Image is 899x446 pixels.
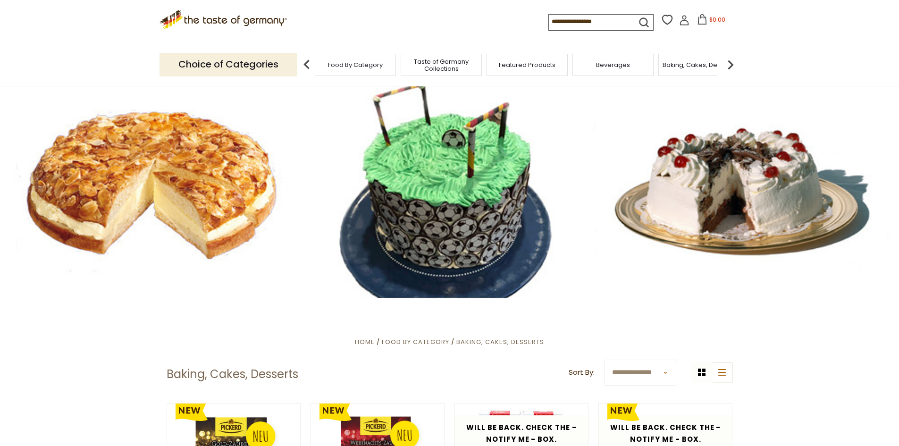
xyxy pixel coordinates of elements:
p: Choice of Categories [160,53,297,76]
a: Baking, Cakes, Desserts [456,337,544,346]
a: Baking, Cakes, Desserts [663,61,736,68]
img: previous arrow [297,55,316,74]
img: next arrow [721,55,740,74]
a: Food By Category [382,337,449,346]
label: Sort By: [569,367,595,379]
span: $0.00 [709,16,725,24]
a: Featured Products [499,61,555,68]
button: $0.00 [691,14,731,28]
a: Beverages [596,61,630,68]
a: Home [355,337,375,346]
h1: Baking, Cakes, Desserts [167,367,298,381]
a: Taste of Germany Collections [403,58,479,72]
a: Food By Category [328,61,383,68]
